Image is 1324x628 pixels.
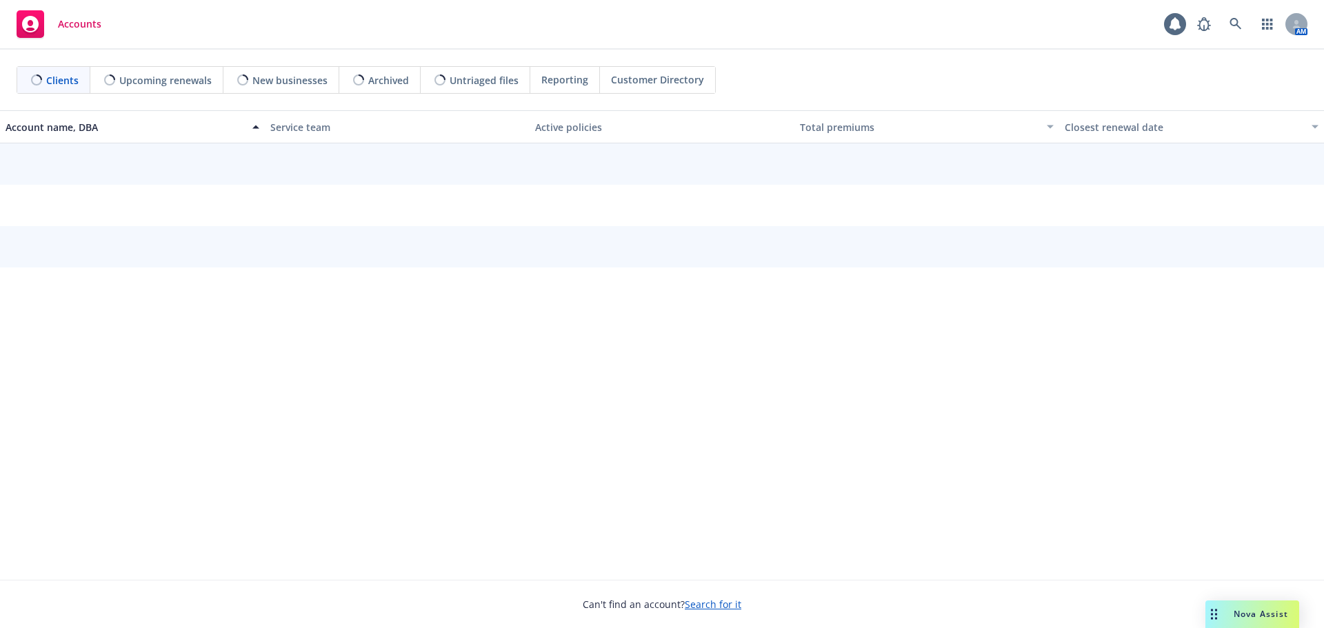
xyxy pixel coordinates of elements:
a: Search [1222,10,1250,38]
span: Reporting [541,72,588,87]
div: Closest renewal date [1065,120,1303,134]
span: Clients [46,73,79,88]
a: Report a Bug [1190,10,1218,38]
div: Drag to move [1205,600,1223,628]
div: Total premiums [800,120,1039,134]
span: New businesses [252,73,328,88]
a: Accounts [11,5,107,43]
a: Search for it [685,598,741,611]
span: Nova Assist [1234,608,1288,620]
button: Service team [265,110,530,143]
button: Active policies [530,110,794,143]
div: Service team [270,120,524,134]
span: Can't find an account? [583,597,741,611]
span: Untriaged files [450,73,519,88]
button: Closest renewal date [1059,110,1324,143]
div: Active policies [535,120,789,134]
a: Switch app [1254,10,1281,38]
span: Customer Directory [611,72,704,87]
button: Total premiums [794,110,1059,143]
button: Nova Assist [1205,600,1299,628]
span: Accounts [58,19,101,30]
div: Account name, DBA [6,120,244,134]
span: Archived [368,73,409,88]
span: Upcoming renewals [119,73,212,88]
